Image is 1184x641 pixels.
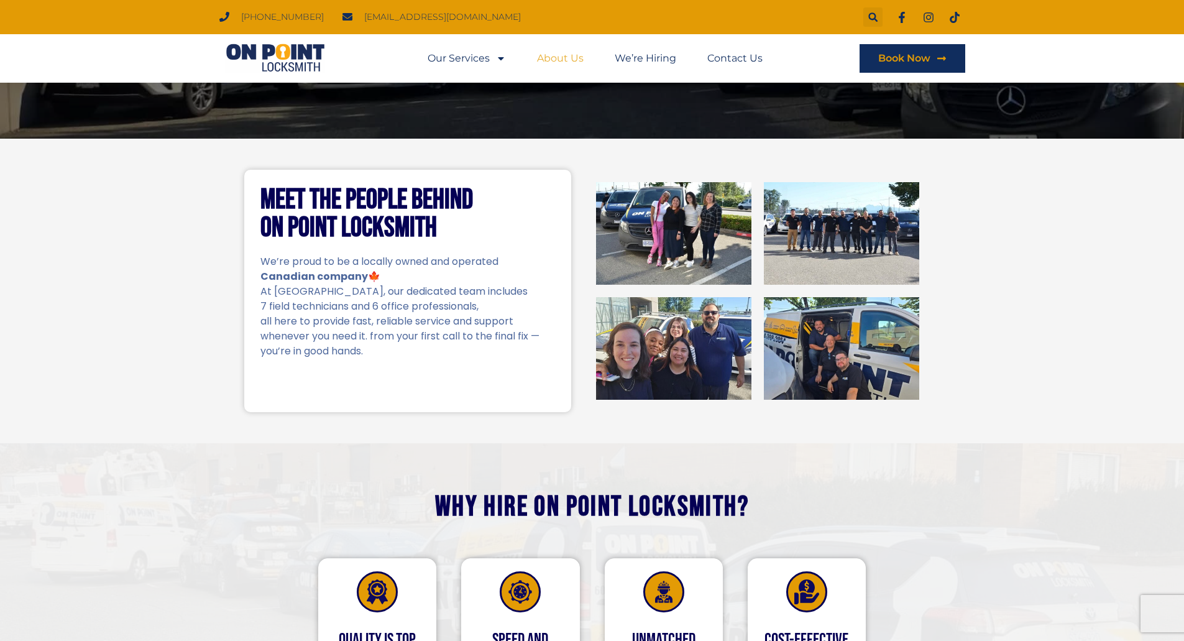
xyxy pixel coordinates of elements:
[260,186,555,242] h2: Meet the People Behind On Point Locksmith
[260,269,368,284] strong: Canadian company
[428,44,506,73] a: Our Services
[537,44,584,73] a: About Us
[596,182,751,285] img: On Point Locksmith Port Coquitlam, BC 1
[707,44,763,73] a: Contact Us
[260,314,555,329] p: all here to provide fast, reliable service and support
[428,44,763,73] nav: Menu
[596,297,751,400] img: On Point Locksmith Port Coquitlam, BC 3
[361,9,521,25] span: [EMAIL_ADDRESS][DOMAIN_NAME]
[260,299,555,314] p: 7 field technicians and 6 office professionals,
[764,182,919,285] img: On Point Locksmith Port Coquitlam, BC 2
[615,44,676,73] a: We’re Hiring
[260,269,555,299] p: 🍁 At [GEOGRAPHIC_DATA], our dedicated team includes
[260,254,555,269] p: We’re proud to be a locally owned and operated
[260,344,555,359] p: you’re in good hands.
[860,44,965,73] a: Book Now
[238,9,324,25] span: [PHONE_NUMBER]
[260,329,555,344] p: whenever you need it. from your first call to the final fix —
[764,297,919,400] img: On Point Locksmith Port Coquitlam, BC 4
[101,493,1083,521] h2: Why hire On Point Locksmith?
[863,7,883,27] div: Search
[878,53,930,63] span: Book Now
